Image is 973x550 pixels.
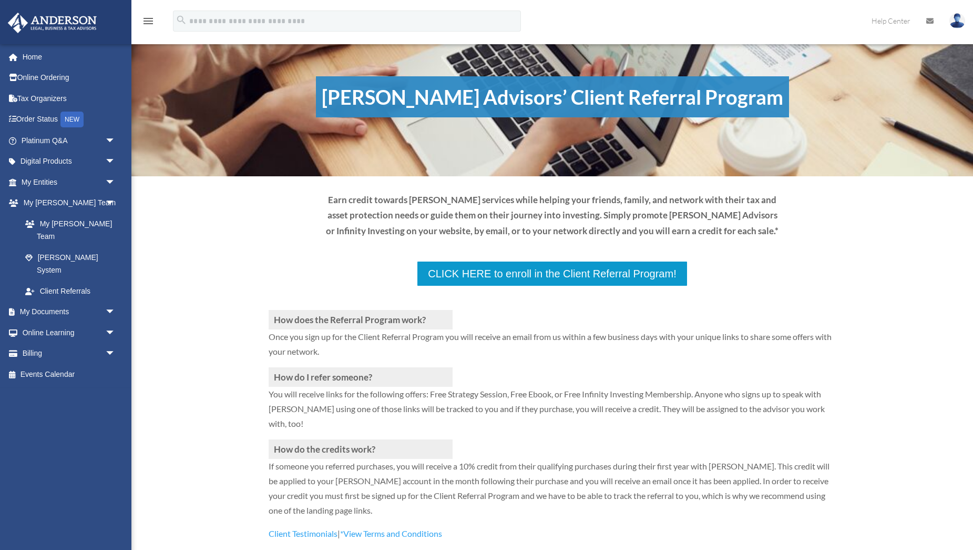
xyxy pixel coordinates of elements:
i: menu [142,15,155,27]
a: *View Terms and Conditions [340,528,442,544]
a: Client Referrals [15,281,126,302]
h3: How do the credits work? [269,439,453,459]
p: Earn credit towards [PERSON_NAME] services while helping your friends, family, and network with t... [325,192,780,239]
img: Anderson Advisors Platinum Portal [5,13,100,33]
div: NEW [60,112,84,127]
a: Online Ordering [7,67,131,88]
a: Client Testimonials [269,528,337,544]
span: arrow_drop_down [105,302,126,323]
a: Home [7,46,131,67]
a: Digital Productsarrow_drop_down [7,151,131,172]
p: You will receive links for the following offers: Free Strategy Session, Free Ebook, or Free Infin... [269,387,836,439]
a: My [PERSON_NAME] Teamarrow_drop_down [7,193,131,214]
span: arrow_drop_down [105,172,126,193]
p: If someone you referred purchases, you will receive a 10% credit from their qualifying purchases ... [269,459,836,526]
span: arrow_drop_down [105,322,126,344]
a: menu [142,18,155,27]
i: search [176,14,187,26]
a: Billingarrow_drop_down [7,343,131,364]
a: Order StatusNEW [7,109,131,131]
a: My [PERSON_NAME] Team [15,213,131,247]
p: | [269,526,836,541]
a: Events Calendar [7,364,131,385]
a: [PERSON_NAME] System [15,247,131,281]
span: arrow_drop_down [105,193,126,214]
span: arrow_drop_down [105,343,126,365]
a: Platinum Q&Aarrow_drop_down [7,130,131,151]
a: My Entitiesarrow_drop_down [7,172,131,193]
a: CLICK HERE to enroll in the Client Referral Program! [416,261,688,287]
a: Tax Organizers [7,88,131,109]
p: Once you sign up for the Client Referral Program you will receive an email from us within a few b... [269,329,836,367]
a: Online Learningarrow_drop_down [7,322,131,343]
h3: How do I refer someone? [269,367,453,387]
span: arrow_drop_down [105,151,126,173]
span: arrow_drop_down [105,130,126,152]
a: My Documentsarrow_drop_down [7,302,131,323]
h3: How does the Referral Program work? [269,310,453,329]
img: User Pic [949,13,965,28]
h1: [PERSON_NAME] Advisors’ Client Referral Program [316,76,789,117]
